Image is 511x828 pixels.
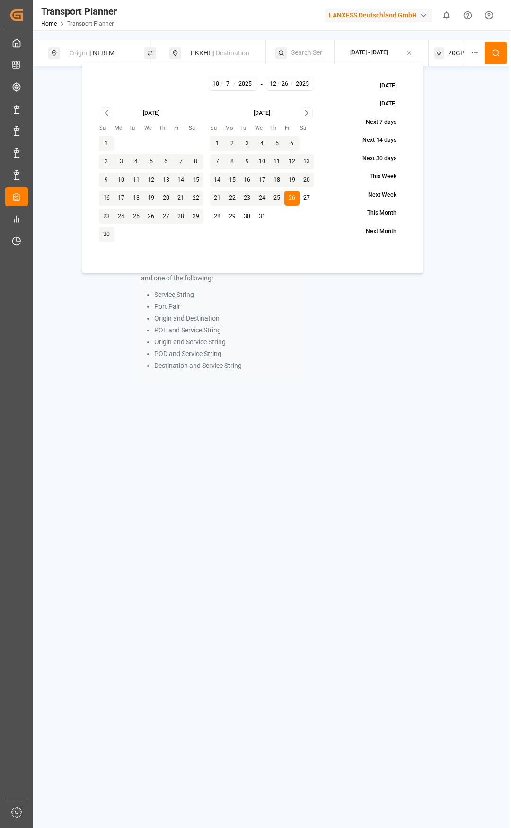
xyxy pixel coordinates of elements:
button: 15 [225,173,240,188]
th: Tuesday [240,124,255,133]
button: 27 [300,191,315,206]
button: 19 [284,173,300,188]
button: 22 [188,191,203,206]
button: 10 [114,173,129,188]
span: || Destination [211,49,249,57]
button: 20 [300,173,315,188]
button: 31 [255,209,270,224]
th: Thursday [159,124,174,133]
button: 8 [225,154,240,169]
div: LANXESS Deutschland GmbH [325,9,432,22]
th: Saturday [300,124,315,133]
li: Port Pair [154,302,297,312]
th: Friday [174,124,189,133]
th: Wednesday [144,124,159,133]
button: 27 [159,209,174,224]
button: 4 [255,136,270,151]
th: Tuesday [129,124,144,133]
p: To enable searching, add ETA, ETD, containerType and one of the following: [141,263,297,283]
button: 24 [255,191,270,206]
li: POD and Service String [154,349,297,359]
button: 3 [114,154,129,169]
input: M [268,80,278,88]
button: 18 [270,173,285,188]
button: 5 [270,136,285,151]
button: 23 [99,209,114,224]
button: Next 30 days [341,150,406,167]
button: 5 [144,154,159,169]
button: 24 [114,209,129,224]
button: 2 [225,136,240,151]
button: Next Week [346,187,406,203]
button: 1 [99,136,114,151]
th: Monday [225,124,240,133]
button: 14 [174,173,189,188]
button: 2 [99,154,114,169]
button: 15 [188,173,203,188]
input: YYYY [235,80,255,88]
button: 19 [144,191,159,206]
button: 25 [270,191,285,206]
button: 28 [174,209,189,224]
button: [DATE] - [DATE] [340,44,423,62]
button: 11 [270,154,285,169]
div: [DATE] [143,109,159,118]
button: 12 [284,154,300,169]
button: 29 [225,209,240,224]
button: [DATE] [358,78,406,94]
div: [DATE] - [DATE] [350,49,388,57]
button: 6 [159,154,174,169]
button: 17 [114,191,129,206]
button: 10 [255,154,270,169]
button: 16 [240,173,255,188]
button: Next 7 days [344,114,406,131]
th: Friday [284,124,300,133]
th: Monday [114,124,129,133]
button: 23 [240,191,255,206]
div: NLRTM [64,44,141,62]
button: 30 [240,209,255,224]
button: This Week [348,169,406,185]
button: 26 [144,209,159,224]
th: Thursday [270,124,285,133]
button: 11 [129,173,144,188]
button: 22 [225,191,240,206]
button: 21 [174,191,189,206]
button: [DATE] [358,96,406,113]
button: 13 [300,154,315,169]
th: Sunday [210,124,225,133]
input: D [222,80,234,88]
button: Next 14 days [341,132,406,149]
button: 17 [255,173,270,188]
button: 20 [159,191,174,206]
input: YYYY [292,80,312,88]
button: 26 [284,191,300,206]
button: 21 [210,191,225,206]
th: Sunday [99,124,114,133]
button: 1 [210,136,225,151]
button: 13 [159,173,174,188]
button: 7 [210,154,225,169]
span: Origin || [70,49,91,57]
span: / [233,80,236,88]
th: Saturday [188,124,203,133]
button: 25 [129,209,144,224]
button: 7 [174,154,189,169]
div: - [261,78,263,91]
li: Origin and Destination [154,314,297,323]
div: Transport Planner [41,4,117,18]
li: Service String [154,290,297,300]
input: D [279,80,291,88]
th: Wednesday [255,124,270,133]
span: / [277,80,280,88]
div: PKKHI [185,44,262,62]
button: Go to next month [301,107,313,119]
button: 30 [99,227,114,242]
button: Next Month [344,223,406,240]
button: 8 [188,154,203,169]
li: Origin and Service String [154,337,297,347]
button: 16 [99,191,114,206]
button: show 0 new notifications [436,5,457,26]
input: M [211,80,221,88]
button: This Month [345,205,406,222]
